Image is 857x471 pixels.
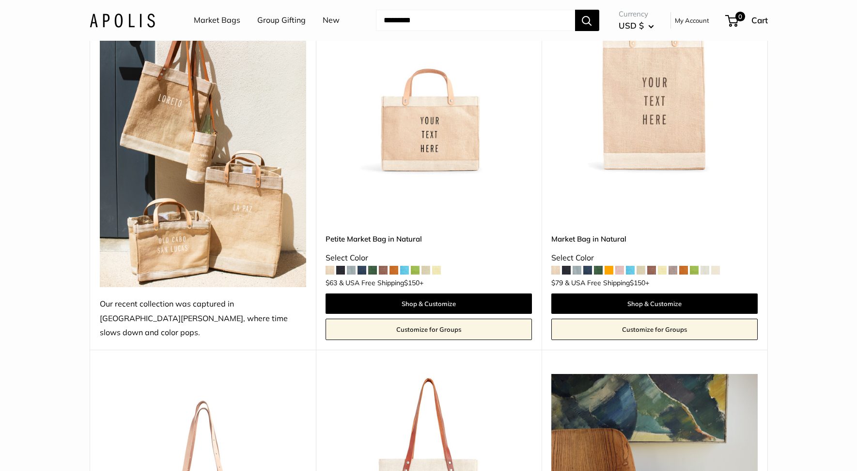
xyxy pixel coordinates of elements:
a: New [323,13,340,28]
a: My Account [675,15,709,26]
a: Customize for Groups [551,319,758,340]
input: Search... [376,10,575,31]
a: Market Bag in Natural [551,233,758,244]
span: $150 [404,278,420,287]
span: 0 [735,12,745,21]
span: $150 [630,278,645,287]
a: Shop & Customize [551,293,758,314]
span: Currency [619,7,654,21]
span: USD $ [619,20,644,31]
a: Petite Market Bag in Natural [326,233,532,244]
a: Shop & Customize [326,293,532,314]
a: Group Gifting [257,13,306,28]
span: & USA Free Shipping + [339,279,423,286]
a: 0 Cart [726,13,768,28]
span: & USA Free Shipping + [565,279,649,286]
span: $63 [326,278,337,287]
button: Search [575,10,599,31]
div: Our recent collection was captured in [GEOGRAPHIC_DATA][PERSON_NAME], where time slows down and c... [100,297,306,341]
button: USD $ [619,18,654,33]
img: Apolis [90,13,155,27]
span: $79 [551,278,563,287]
a: Market Bags [194,13,240,28]
div: Select Color [551,251,758,265]
span: Cart [751,15,768,25]
div: Select Color [326,251,532,265]
a: Customize for Groups [326,319,532,340]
